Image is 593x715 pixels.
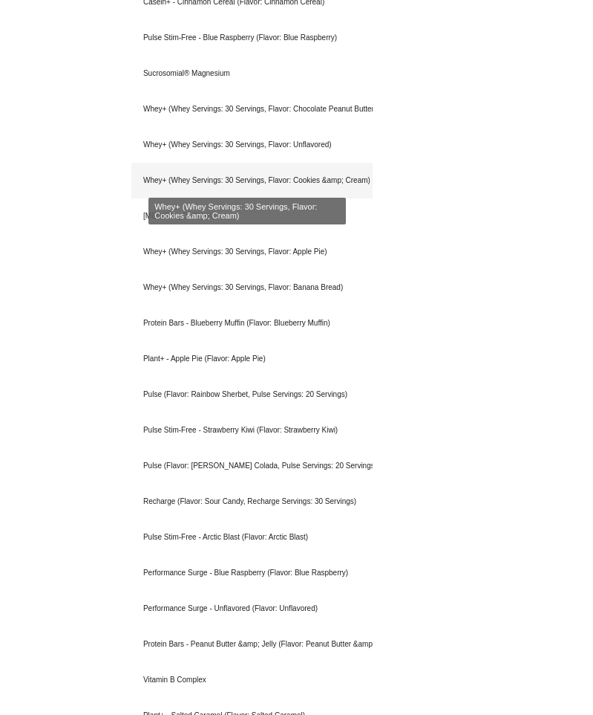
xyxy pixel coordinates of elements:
div: Whey+ (Whey Servings: 30 Servings, Flavor: Chocolate Peanut Butter) [131,91,373,127]
div: Whey+ (Whey Servings: 30 Servings, Flavor: Unflavored) [131,127,373,163]
div: Pulse Stim-Free - Strawberry Kiwi (Flavor: Strawberry Kiwi) [131,412,373,448]
div: Whey+ (Whey Servings: 30 Servings, Flavor: Banana Bread) [131,270,373,305]
div: Sucrosomial® Magnesium [131,56,373,91]
div: Vitamin B Complex [131,662,373,698]
div: [MEDICAL_DATA]+K [131,198,373,234]
div: Pulse Stim-Free - Arctic Blast (Flavor: Arctic Blast) [131,520,373,555]
div: Pulse (Flavor: [PERSON_NAME] Colada, Pulse Servings: 20 Servings) [131,448,373,484]
div: Performance Surge - Unflavored (Flavor: Unflavored) [131,591,373,627]
div: Plant+ - Apple Pie (Flavor: Apple Pie) [131,341,373,377]
div: Protein Bars - Blueberry Muffin (Flavor: Blueberry Muffin) [131,305,373,341]
div: Recharge (Flavor: Sour Candy, Recharge Servings: 30 Servings) [131,484,373,520]
div: Whey+ (Whey Servings: 30 Servings, Flavor: Cookies &amp; Cream) [131,163,373,198]
div: Pulse (Flavor: Rainbow Sherbet, Pulse Servings: 20 Servings) [131,377,373,412]
div: Whey+ (Whey Servings: 30 Servings, Flavor: Apple Pie) [131,234,373,270]
div: Performance Surge - Blue Raspberry (Flavor: Blue Raspberry) [131,555,373,591]
div: Pulse Stim-Free - Blue Raspberry (Flavor: Blue Raspberry) [131,20,373,56]
div: Protein Bars - Peanut Butter &amp; Jelly (Flavor: Peanut Butter &amp; Jelly) [131,627,373,662]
